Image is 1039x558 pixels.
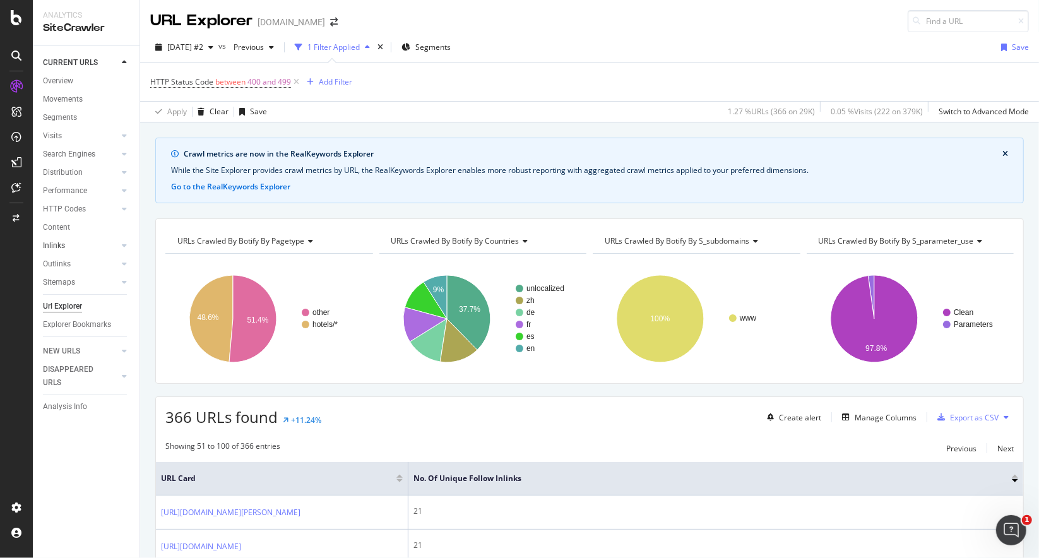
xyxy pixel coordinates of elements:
[215,76,246,87] span: between
[43,184,118,198] a: Performance
[43,74,131,88] a: Overview
[43,221,131,234] a: Content
[177,235,304,246] span: URLs Crawled By Botify By pagetype
[593,264,798,374] svg: A chart.
[946,441,977,456] button: Previous
[291,415,321,425] div: +11.24%
[413,473,993,484] span: No. of Unique Follow Inlinks
[161,540,241,553] a: [URL][DOMAIN_NAME]
[950,412,999,423] div: Export as CSV
[432,285,444,294] text: 9%
[946,443,977,454] div: Previous
[43,363,107,389] div: DISAPPEARED URLS
[526,344,535,353] text: en
[865,344,887,353] text: 97.8%
[161,473,393,484] span: URL Card
[779,412,821,423] div: Create alert
[43,345,118,358] a: NEW URLS
[999,146,1011,162] button: close banner
[43,93,131,106] a: Movements
[819,235,974,246] span: URLs Crawled By Botify By s_parameter_use
[43,166,118,179] a: Distribution
[396,37,456,57] button: Segments
[218,40,229,51] span: vs
[526,308,535,317] text: de
[954,308,973,317] text: Clean
[165,441,280,456] div: Showing 51 to 100 of 366 entries
[43,203,86,216] div: HTTP Codes
[165,407,278,427] span: 366 URLs found
[167,106,187,117] div: Apply
[389,231,576,251] h4: URLs Crawled By Botify By countries
[210,106,229,117] div: Clear
[234,102,267,122] button: Save
[247,316,268,324] text: 51.4%
[165,264,371,374] svg: A chart.
[602,231,789,251] h4: URLs Crawled By Botify By s_subdomains
[932,407,999,427] button: Export as CSV
[43,129,62,143] div: Visits
[307,42,360,52] div: 1 Filter Applied
[43,111,131,124] a: Segments
[391,235,519,246] span: URLs Crawled By Botify By countries
[807,264,1012,374] svg: A chart.
[43,258,71,271] div: Outlinks
[459,306,480,314] text: 37.7%
[375,41,386,54] div: times
[198,314,219,323] text: 48.6%
[171,165,1008,176] div: While the Site Explorer provides crawl metrics by URL, the RealKeywords Explorer enables more rob...
[939,106,1029,117] div: Switch to Advanced Mode
[43,10,129,21] div: Analytics
[413,540,1018,551] div: 21
[996,515,1026,545] iframe: Intercom live chat
[43,239,118,252] a: Inlinks
[413,506,1018,517] div: 21
[651,314,670,323] text: 100%
[43,239,65,252] div: Inlinks
[319,76,352,87] div: Add Filter
[855,412,917,423] div: Manage Columns
[150,76,213,87] span: HTTP Status Code
[330,18,338,27] div: arrow-right-arrow-left
[43,148,95,161] div: Search Engines
[379,264,585,374] svg: A chart.
[312,308,330,317] text: other
[837,410,917,425] button: Manage Columns
[43,21,129,35] div: SiteCrawler
[43,148,118,161] a: Search Engines
[43,400,131,413] a: Analysis Info
[43,258,118,271] a: Outlinks
[762,407,821,427] button: Create alert
[150,37,218,57] button: [DATE] #2
[816,231,1003,251] h4: URLs Crawled By Botify By s_parameter_use
[43,345,80,358] div: NEW URLS
[739,314,756,323] text: www
[954,320,993,329] text: Parameters
[43,400,87,413] div: Analysis Info
[997,443,1014,454] div: Next
[161,506,300,519] a: [URL][DOMAIN_NAME][PERSON_NAME]
[193,102,229,122] button: Clear
[43,318,131,331] a: Explorer Bookmarks
[526,296,535,305] text: zh
[43,74,73,88] div: Overview
[43,363,118,389] a: DISAPPEARED URLS
[605,235,749,246] span: URLs Crawled By Botify By s_subdomains
[43,276,118,289] a: Sitemaps
[43,221,70,234] div: Content
[43,111,77,124] div: Segments
[184,148,1002,160] div: Crawl metrics are now in the RealKeywords Explorer
[415,42,451,52] span: Segments
[43,300,82,313] div: Url Explorer
[229,42,264,52] span: Previous
[43,129,118,143] a: Visits
[996,37,1029,57] button: Save
[43,203,118,216] a: HTTP Codes
[831,106,923,117] div: 0.05 % Visits ( 222 on 379K )
[312,320,338,329] text: hotels/*
[43,300,131,313] a: Url Explorer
